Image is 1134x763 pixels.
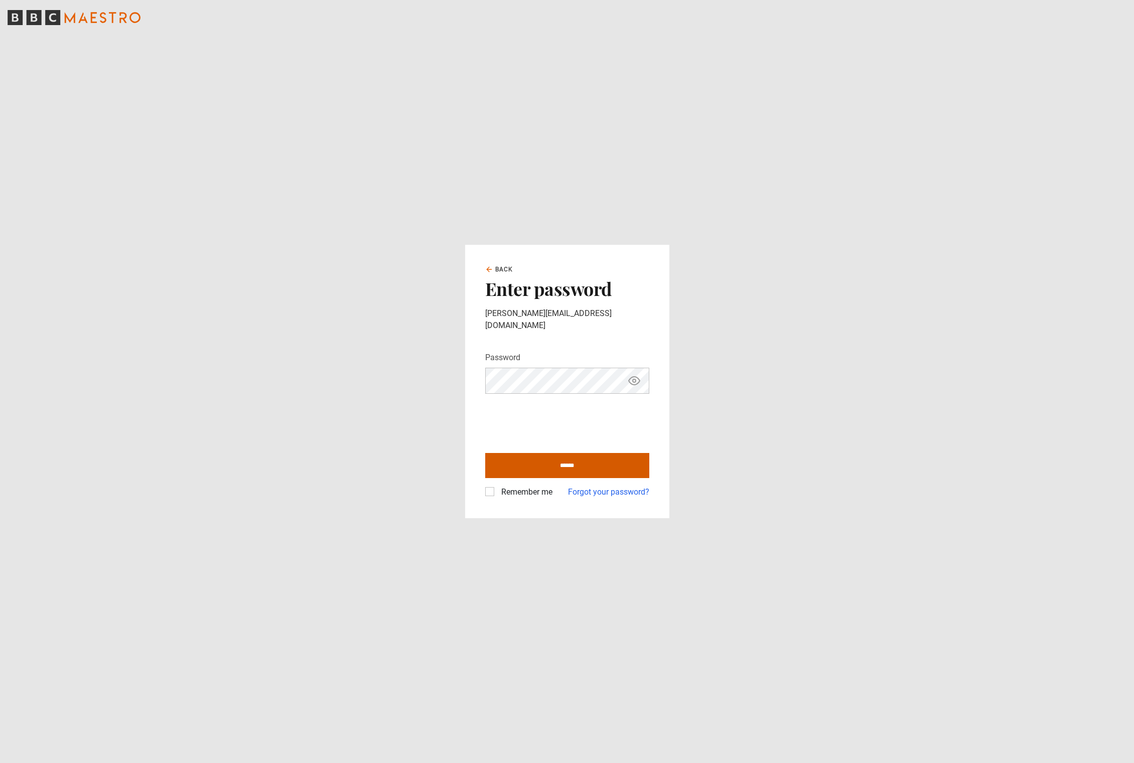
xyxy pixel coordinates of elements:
label: Password [485,352,520,364]
a: Forgot your password? [568,486,649,498]
button: Show password [626,372,643,390]
h2: Enter password [485,278,649,299]
iframe: reCAPTCHA [485,402,638,441]
a: Back [485,265,513,274]
span: Back [495,265,513,274]
p: [PERSON_NAME][EMAIL_ADDRESS][DOMAIN_NAME] [485,308,649,332]
svg: BBC Maestro [8,10,140,25]
label: Remember me [497,486,552,498]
